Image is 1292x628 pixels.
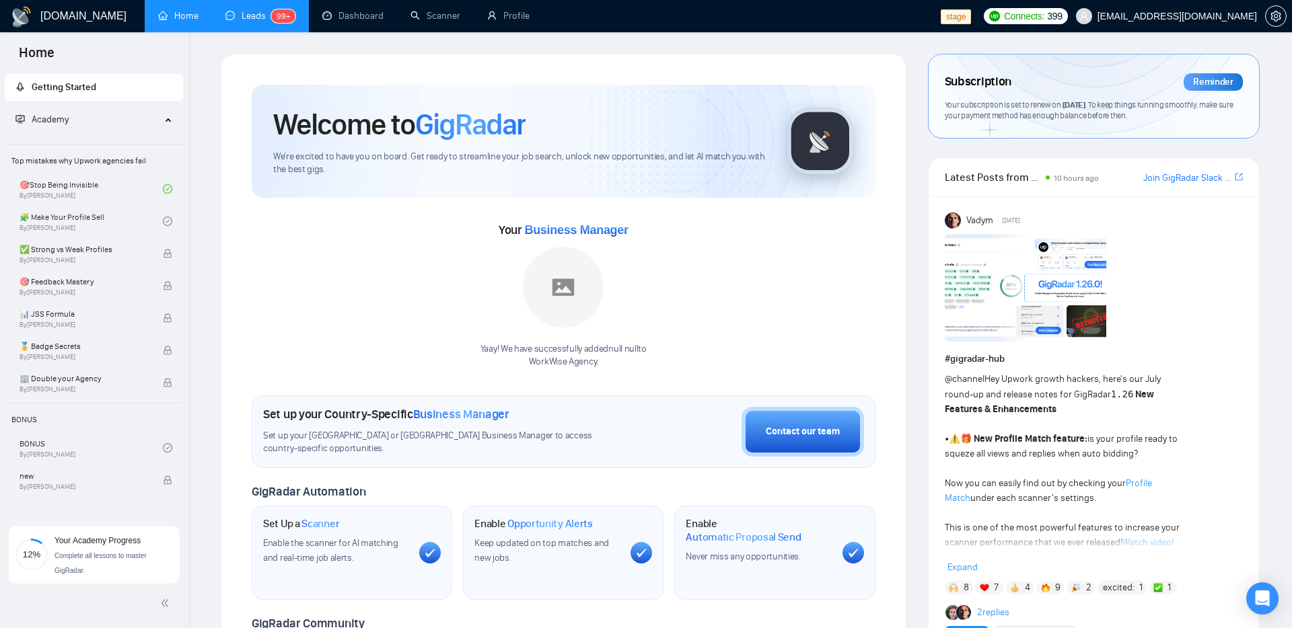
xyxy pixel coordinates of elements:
span: double-left [160,596,174,610]
img: ✅ [1153,583,1163,592]
img: gigradar-logo.png [787,108,854,175]
strong: New Profile Match feature: [974,433,1087,444]
span: fund-projection-screen [15,114,25,124]
img: 🔥 [1041,583,1050,592]
a: 🧩 Make Your Profile SellBy[PERSON_NAME] [20,206,163,236]
span: user [1079,11,1089,21]
span: setting [1266,11,1286,22]
a: Watch video! [1122,537,1174,548]
span: BONUS [6,406,182,433]
span: 🎯 Feedback Mastery [20,275,149,288]
span: stage [941,9,971,24]
span: Opportunity Alerts [507,517,593,531]
h1: Enable [474,517,593,531]
img: Alex B [945,605,960,620]
a: userProfile [487,10,530,22]
span: [DATE] [1002,214,1020,227]
span: :excited: [1101,580,1135,595]
img: 👍 [1010,583,1019,592]
span: lock [163,281,172,290]
a: homeHome [158,10,199,22]
span: Academy [32,114,69,125]
code: 1.26 [1111,389,1134,399]
h1: Set Up a [263,517,339,531]
span: Latest Posts from the GigRadar Community [945,169,1042,186]
span: Never miss any opportunities. [686,551,800,562]
h1: Set up your Country-Specific [263,407,509,422]
span: ✅ Strong vs Weak Profiles [20,243,149,256]
span: Keep updated on top matches and new jobs. [474,537,609,563]
li: Getting Started [5,74,183,101]
span: 🏅 Badge Secrets [20,340,149,353]
span: 9 [1055,581,1061,594]
span: By [PERSON_NAME] [20,385,149,393]
span: 🏢 Double your Agency [20,372,149,385]
span: Your [499,223,629,237]
button: setting [1265,5,1287,27]
span: Set up your [GEOGRAPHIC_DATA] or [GEOGRAPHIC_DATA] Business Manager to access country-specific op... [263,430,624,455]
span: GigRadar Automation [252,484,365,499]
span: @channel [945,373,984,385]
span: 🎁 [960,433,972,444]
span: [DATE] [1063,100,1085,110]
span: Enable the scanner for AI matching and real-time job alerts. [263,537,398,563]
img: 🎉 [1071,583,1081,592]
span: Expand [947,561,978,573]
span: 📊 JSS Formula [20,307,149,321]
span: Vadym [966,213,993,228]
a: BONUSBy[PERSON_NAME] [20,433,163,463]
span: 10 hours ago [1054,173,1099,183]
span: By [PERSON_NAME] [20,288,149,297]
span: lock [163,249,172,258]
span: Business Manager [524,223,628,237]
span: By [PERSON_NAME] [20,483,149,491]
sup: 99+ [271,9,295,23]
h1: Enable [686,517,831,543]
span: 1 [1168,581,1171,594]
div: Reminder [1184,73,1243,91]
div: Open Intercom Messenger [1246,582,1279,615]
li: Academy Homepage [5,139,183,495]
span: lock [163,378,172,387]
div: Yaay! We have successfully added null null to [480,343,647,368]
span: lock [163,475,172,485]
img: ❤️ [980,583,989,592]
img: upwork-logo.png [989,11,1000,22]
h1: Welcome to [273,106,526,143]
a: 2replies [977,606,1009,619]
img: 🙌 [949,583,958,592]
span: 1 [1139,581,1143,594]
a: export [1235,171,1243,184]
span: check-circle [163,184,172,194]
span: check-circle [163,217,172,226]
img: F09AC4U7ATU-image.png [945,234,1106,342]
a: setting [1265,11,1287,22]
span: Business Manager [413,407,509,422]
a: Join GigRadar Slack Community [1143,171,1232,186]
span: Academy [15,114,69,125]
img: logo [11,6,32,28]
img: placeholder.png [523,247,604,327]
span: Your subscription is set to renew on . To keep things running smoothly, make sure your payment me... [945,100,1233,121]
span: Getting Started [32,81,96,93]
img: Vadym [945,212,961,229]
a: 🎯Stop Being InvisibleBy[PERSON_NAME] [20,174,163,204]
span: Scanner [301,517,339,531]
span: rocket [15,82,25,91]
strong: New Features & Enhancements [945,389,1155,415]
a: dashboardDashboard [322,10,384,22]
p: WorkWise Agency . [480,356,647,368]
span: Subscription [945,71,1011,93]
span: GigRadar [415,106,526,143]
span: By [PERSON_NAME] [20,353,149,361]
span: 4 [1025,581,1030,594]
span: By [PERSON_NAME] [20,321,149,329]
span: lock [163,313,172,323]
span: Automatic Proposal Send [686,531,801,544]
span: By [PERSON_NAME] [20,256,149,264]
span: Complete all lessons to master GigRadar. [55,552,147,574]
h1: # gigradar-hub [945,352,1243,366]
span: 399 [1047,9,1062,24]
span: new [20,469,149,483]
span: We're excited to have you on board. Get ready to streamline your job search, unlock new opportuni... [273,151,765,176]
